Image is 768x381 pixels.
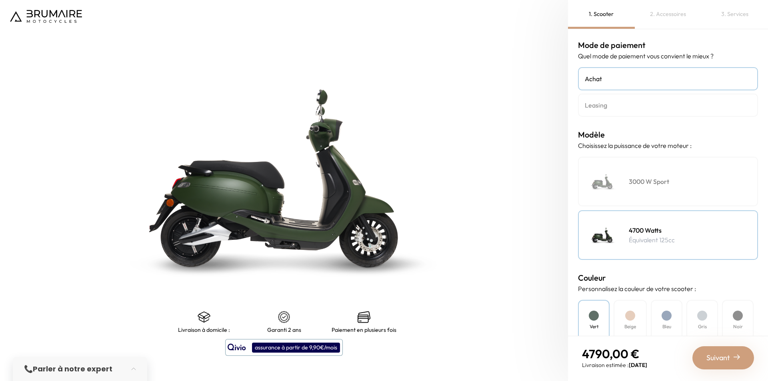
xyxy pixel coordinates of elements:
[629,177,669,186] h4: 3000 W Sport
[332,327,396,333] p: Paiement en plusieurs fois
[358,311,370,323] img: credit-cards.png
[578,141,758,150] p: Choisissez la puissance de votre moteur :
[585,74,751,84] h4: Achat
[578,272,758,284] h3: Couleur
[629,235,675,245] p: Équivalent 125cc
[578,51,758,61] p: Quel mode de paiement vous convient le mieux ?
[267,327,301,333] p: Garanti 2 ans
[252,343,340,353] div: assurance à partir de 9,90€/mois
[734,354,740,360] img: right-arrow-2.png
[578,129,758,141] h3: Modèle
[578,39,758,51] h3: Mode de paiement
[582,347,647,361] p: 4790,00 €
[590,323,598,330] h4: Vert
[585,100,751,110] h4: Leasing
[706,352,730,363] span: Suivant
[10,10,82,23] img: Logo de Brumaire
[198,311,210,323] img: shipping.png
[698,323,707,330] h4: Gris
[624,323,636,330] h4: Beige
[578,94,758,117] a: Leasing
[629,225,675,235] h4: 4700 Watts
[225,339,343,356] button: assurance à partir de 9,90€/mois
[278,311,290,323] img: certificat-de-garantie.png
[178,327,230,333] p: Livraison à domicile :
[582,361,647,369] p: Livraison estimée :
[583,215,623,255] img: Scooter
[733,323,743,330] h4: Noir
[578,284,758,293] p: Personnalisez la couleur de votre scooter :
[662,323,671,330] h4: Bleu
[629,361,647,369] span: [DATE]
[228,343,246,352] img: logo qivio
[583,162,623,201] img: Scooter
